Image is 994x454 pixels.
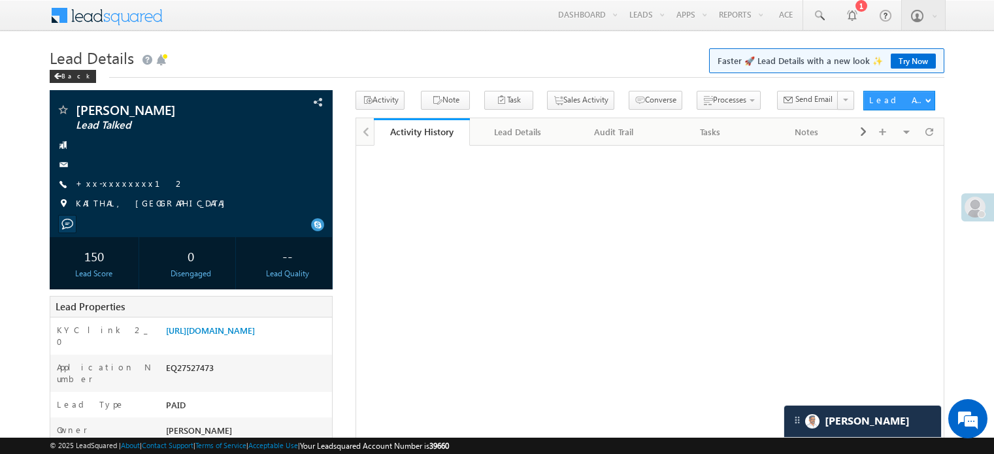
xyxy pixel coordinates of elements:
[163,361,332,380] div: EQ27527473
[795,93,833,105] span: Send Email
[121,441,140,449] a: About
[163,398,332,417] div: PAID
[57,361,152,385] label: Application Number
[770,124,844,140] div: Notes
[50,47,134,68] span: Lead Details
[57,324,152,348] label: KYC link 2_0
[759,118,855,146] a: Notes
[869,94,925,106] div: Lead Actions
[53,244,135,268] div: 150
[663,118,759,146] a: Tasks
[577,124,651,140] div: Audit Trail
[76,178,185,189] a: +xx-xxxxxxxx12
[57,424,88,436] label: Owner
[76,197,231,210] span: KAITHAL, [GEOGRAPHIC_DATA]
[673,124,747,140] div: Tasks
[697,91,761,110] button: Processes
[629,91,682,110] button: Converse
[76,103,251,116] span: [PERSON_NAME]
[891,54,936,69] a: Try Now
[150,268,232,280] div: Disengaged
[166,325,255,336] a: [URL][DOMAIN_NAME]
[76,119,251,132] span: Lead Talked
[567,118,663,146] a: Audit Trail
[142,441,193,449] a: Contact Support
[480,124,554,140] div: Lead Details
[166,425,232,436] span: [PERSON_NAME]
[484,91,533,110] button: Task
[384,125,460,138] div: Activity History
[429,441,449,451] span: 39660
[300,441,449,451] span: Your Leadsquared Account Number is
[248,441,298,449] a: Acceptable Use
[50,70,96,83] div: Back
[805,414,820,429] img: Carter
[470,118,566,146] a: Lead Details
[863,91,935,110] button: Lead Actions
[713,95,746,105] span: Processes
[374,118,470,146] a: Activity History
[547,91,614,110] button: Sales Activity
[53,268,135,280] div: Lead Score
[792,415,803,425] img: carter-drag
[150,244,232,268] div: 0
[57,398,125,410] label: Lead Type
[718,54,936,67] span: Faster 🚀 Lead Details with a new look ✨
[246,268,329,280] div: Lead Quality
[825,415,910,427] span: Carter
[777,91,838,110] button: Send Email
[784,405,942,438] div: carter-dragCarter[PERSON_NAME]
[50,440,449,452] span: © 2025 LeadSquared | | | | |
[421,91,470,110] button: Note
[356,91,405,110] button: Activity
[56,300,125,313] span: Lead Properties
[246,244,329,268] div: --
[195,441,246,449] a: Terms of Service
[50,69,103,80] a: Back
